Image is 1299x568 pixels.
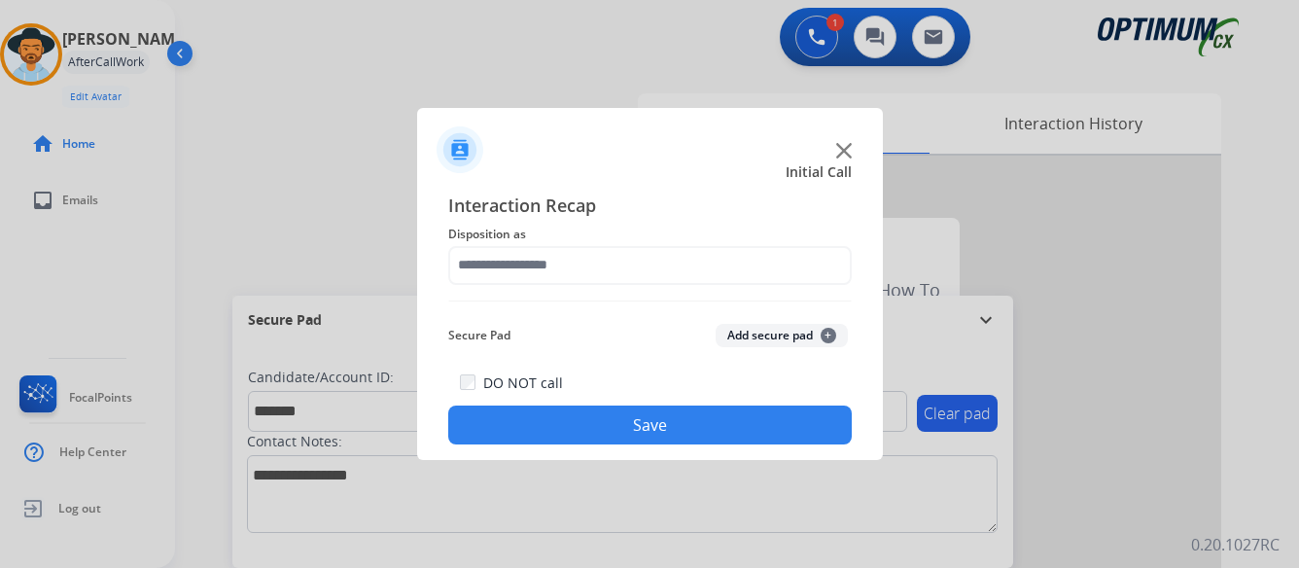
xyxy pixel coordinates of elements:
span: Secure Pad [448,324,510,347]
span: Initial Call [786,162,852,182]
img: contactIcon [437,126,483,173]
button: Save [448,406,852,444]
span: Interaction Recap [448,192,852,223]
p: 0.20.1027RC [1191,533,1280,556]
span: + [821,328,836,343]
button: Add secure pad+ [716,324,848,347]
span: Disposition as [448,223,852,246]
img: contact-recap-line.svg [448,301,852,302]
label: DO NOT call [483,373,563,393]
